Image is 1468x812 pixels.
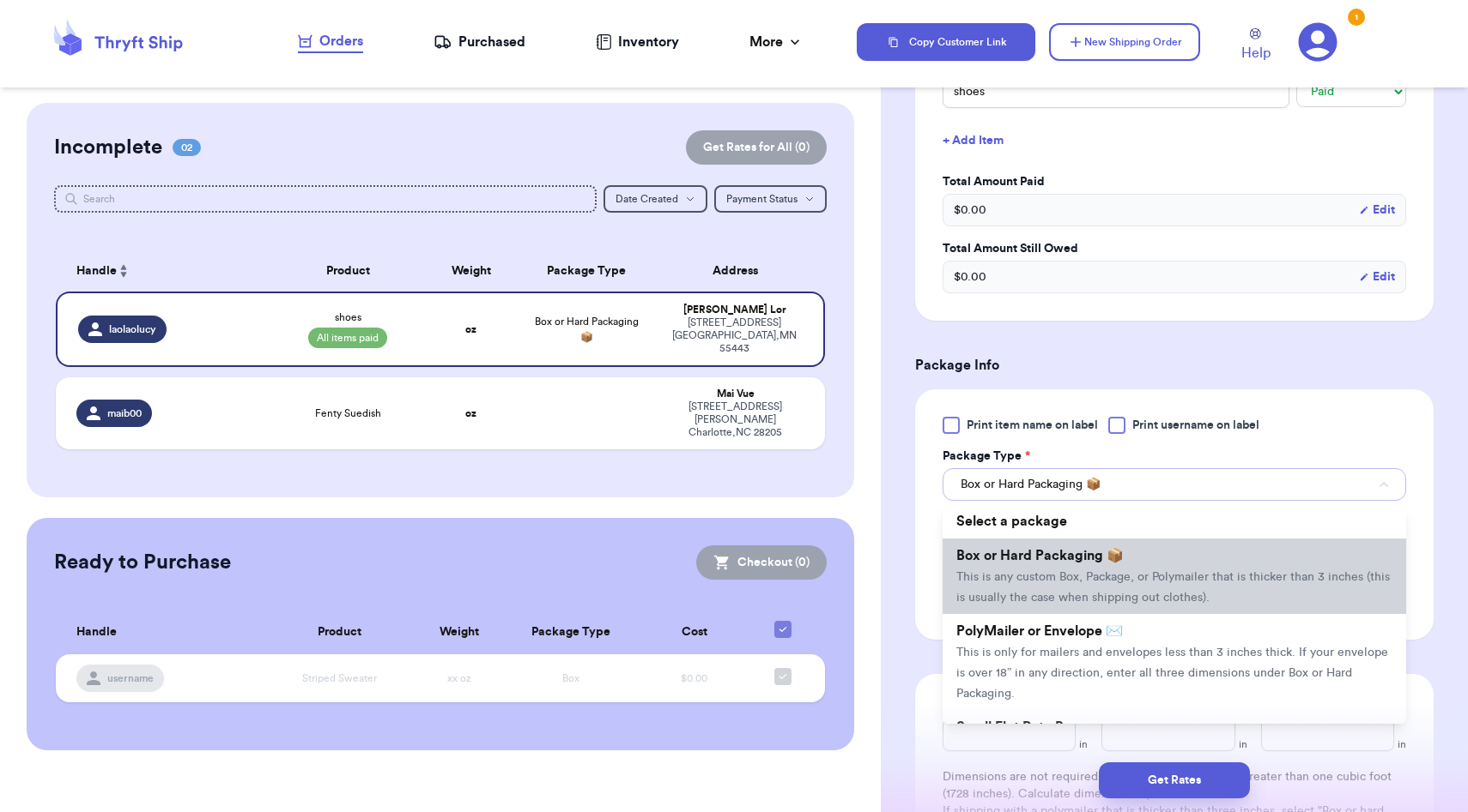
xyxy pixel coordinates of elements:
[596,32,679,52] a: Inventory
[915,355,1434,376] h3: Package Info
[954,268,986,286] span: $ 0.00
[54,134,162,161] h2: Incomplete
[604,185,707,213] button: Date Created
[1241,28,1271,63] a: Help
[956,647,1388,700] span: This is only for mailers and envelopes less than 3 inches thick. If your envelope is over 18” in ...
[1099,762,1250,798] button: Get Rates
[54,549,231,576] h2: Ready to Purchase
[518,250,656,292] th: Package Type
[54,185,597,213] input: Search
[562,673,579,683] span: Box
[302,673,377,683] span: Striped Sweater
[415,611,504,654] th: Weight
[76,262,117,280] span: Handle
[956,720,1079,734] span: Small Flat Rate Box
[639,611,751,654] th: Cost
[656,250,825,292] th: Address
[681,673,707,683] span: $0.00
[696,545,827,580] button: Checkout (0)
[943,468,1406,501] button: Box or Hard Packaging 📦
[857,23,1035,61] button: Copy Customer Link
[298,31,363,53] a: Orders
[943,448,1030,465] label: Package Type
[1079,737,1088,751] span: in
[298,31,363,51] div: Orders
[535,316,639,342] span: Box or Hard Packaging 📦
[954,201,986,219] span: $ 0.00
[504,611,639,654] th: Package Type
[961,476,1101,493] span: Box or Hard Packaging 📦
[714,185,827,213] button: Payment Status
[173,139,201,156] span: 02
[943,240,1406,257] label: Total Amount Still Owed
[107,671,154,685] span: username
[1359,201,1395,219] button: Edit
[943,173,1406,190] label: Total Amount Paid
[956,549,1124,562] span: Box or Hard Packaging 📦
[1049,23,1200,61] button: New Shipping Order
[76,623,117,641] span: Handle
[434,32,525,52] a: Purchased
[465,408,476,418] strong: oz
[956,514,1067,528] span: Select a package
[315,406,381,420] span: Fenty Suedish
[447,673,471,683] span: xx oz
[107,406,142,420] span: maib00
[1359,268,1395,286] button: Edit
[666,304,803,316] div: [PERSON_NAME] Lor
[109,322,156,336] span: laolaolucy
[749,32,804,52] div: More
[967,417,1098,434] span: Print item name on label
[1241,43,1271,63] span: Help
[666,388,804,400] div: Mai Vue
[1398,737,1406,751] span: in
[726,194,798,204] span: Payment Status
[666,316,803,355] div: [STREET_ADDRESS] [GEOGRAPHIC_DATA] , MN 55443
[1348,9,1365,26] div: 1
[308,328,387,348] span: All items paid
[465,324,476,334] strong: oz
[264,611,414,654] th: Product
[956,571,1390,604] span: This is any custom Box, Package, or Polymailer that is thicker than 3 inches (this is usually the...
[117,261,130,281] button: Sort ascending
[936,122,1413,159] button: + Add Item
[956,624,1123,638] span: PolyMailer or Envelope ✉️
[425,250,518,292] th: Weight
[616,194,678,204] span: Date Created
[1132,417,1259,434] span: Print username on label
[686,130,827,165] button: Get Rates for All (0)
[271,250,425,292] th: Product
[335,310,361,324] span: shoes
[1298,22,1338,62] a: 1
[666,400,804,439] div: [STREET_ADDRESS][PERSON_NAME] Charlotte , NC 28205
[1239,737,1247,751] span: in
